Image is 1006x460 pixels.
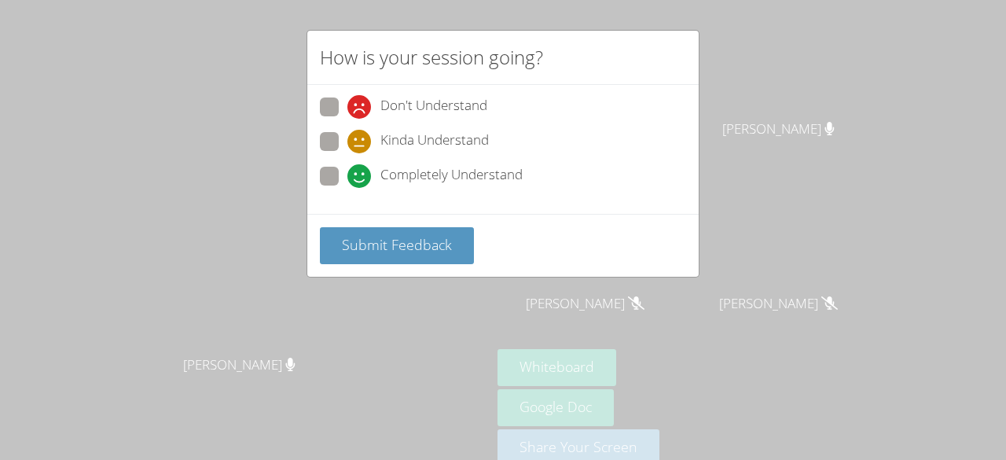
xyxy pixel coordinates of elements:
button: Submit Feedback [320,227,474,264]
span: Submit Feedback [342,235,452,254]
span: Kinda Understand [380,130,489,153]
span: Don't Understand [380,95,487,119]
span: Completely Understand [380,164,523,188]
h2: How is your session going? [320,43,543,72]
